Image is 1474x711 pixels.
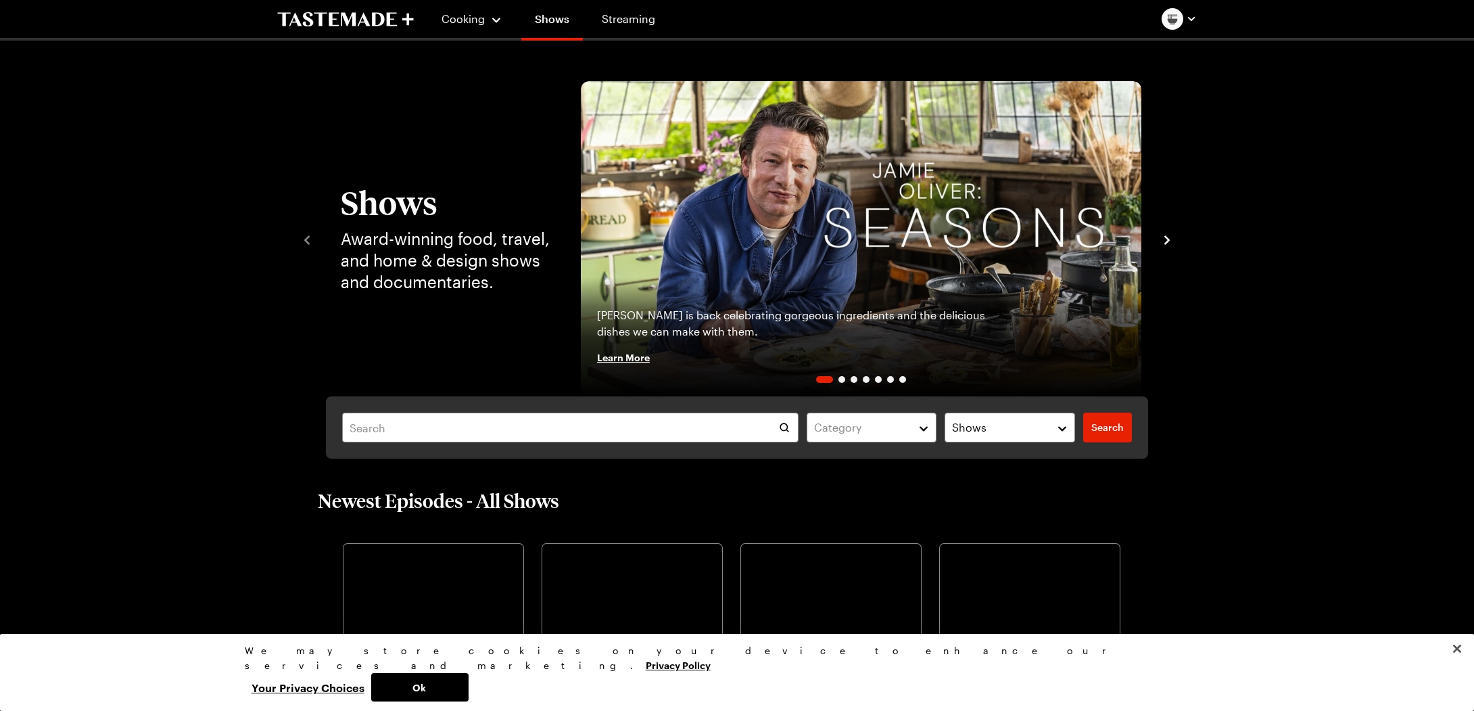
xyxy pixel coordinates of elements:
div: Category [814,419,909,436]
a: To Tastemade Home Page [277,12,414,27]
div: 1 / 7 [581,81,1141,396]
button: Ok [371,673,469,702]
span: Go to slide 2 [838,376,845,383]
div: Privacy [245,643,1218,702]
p: Award-winning food, travel, and home & design shows and documentaries. [341,228,554,293]
span: Learn More [597,350,650,364]
span: Cooking [442,12,485,25]
input: Search [342,413,799,442]
span: Shows [952,419,986,436]
p: [PERSON_NAME] is back celebrating gorgeous ingredients and the delicious dishes we can make with ... [597,307,1020,340]
button: Cooking [441,3,502,35]
span: Go to slide 6 [887,376,894,383]
a: Jamie Oliver: Seasons[PERSON_NAME] is back celebrating gorgeous ingredients and the delicious dis... [581,81,1141,396]
button: navigate to next item [1160,231,1174,247]
button: Profile picture [1162,8,1197,30]
button: Category [807,413,937,442]
button: Your Privacy Choices [245,673,371,702]
img: The Highland Fling [343,544,523,645]
img: The French Connection [542,544,722,645]
button: navigate to previous item [300,231,314,247]
h2: Newest Episodes - All Shows [318,488,559,513]
span: Go to slide 7 [899,376,906,383]
a: Shows [521,3,583,41]
a: filters [1083,413,1132,442]
div: We may store cookies on your device to enhance our services and marketing. [245,643,1218,673]
span: Go to slide 1 [816,376,833,383]
span: Go to slide 4 [863,376,870,383]
img: From Burnout to Cook-Off [940,544,1120,645]
span: Go to slide 3 [851,376,857,383]
img: Profile picture [1162,8,1183,30]
h1: Shows [341,185,554,220]
img: Oklahoma's Wild Hog Sausage Roll [741,544,921,645]
span: Search [1091,421,1124,434]
a: More information about your privacy, opens in a new tab [646,658,711,671]
span: Go to slide 5 [875,376,882,383]
img: Jamie Oliver: Seasons [581,81,1141,396]
button: Close [1442,634,1472,664]
button: Shows [945,413,1075,442]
